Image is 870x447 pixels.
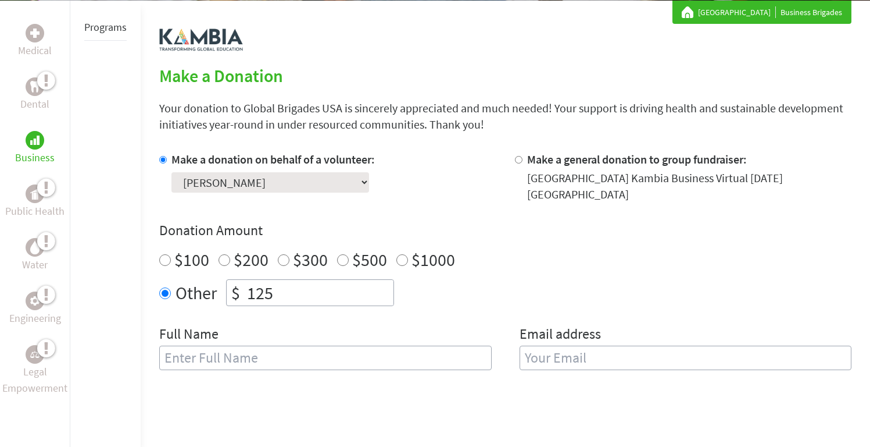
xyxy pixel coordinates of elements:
[159,325,219,346] label: Full Name
[159,346,492,370] input: Enter Full Name
[5,185,65,219] a: Public HealthPublic Health
[698,6,776,18] a: [GEOGRAPHIC_DATA]
[527,170,852,203] div: [GEOGRAPHIC_DATA] Kambia Business Virtual [DATE] [GEOGRAPHIC_DATA]
[159,100,851,133] p: Your donation to Global Brigades USA is sincerely appreciated and much needed! Your support is dr...
[227,280,245,306] div: $
[520,346,852,370] input: Your Email
[30,296,40,306] img: Engineering
[84,20,127,34] a: Programs
[30,188,40,200] img: Public Health
[22,238,48,273] a: WaterWater
[682,6,842,18] div: Business Brigades
[159,221,851,240] h4: Donation Amount
[2,345,67,396] a: Legal EmpowermentLegal Empowerment
[520,325,601,346] label: Email address
[26,238,44,257] div: Water
[171,152,375,166] label: Make a donation on behalf of a volunteer:
[9,310,61,327] p: Engineering
[176,279,217,306] label: Other
[293,249,328,271] label: $300
[234,249,268,271] label: $200
[30,240,40,254] img: Water
[245,280,393,306] input: Enter Amount
[84,15,127,41] li: Programs
[26,292,44,310] div: Engineering
[30,29,40,38] img: Medical
[26,345,44,364] div: Legal Empowerment
[26,24,44,42] div: Medical
[30,136,40,145] img: Business
[352,249,387,271] label: $500
[30,81,40,92] img: Dental
[26,77,44,96] div: Dental
[30,351,40,358] img: Legal Empowerment
[22,257,48,273] p: Water
[411,249,455,271] label: $1000
[20,77,49,112] a: DentalDental
[9,292,61,327] a: EngineeringEngineering
[26,131,44,150] div: Business
[26,185,44,203] div: Public Health
[15,131,55,166] a: BusinessBusiness
[159,29,243,51] img: logo-kambia.png
[20,96,49,112] p: Dental
[159,398,336,444] iframe: reCAPTCHA
[2,364,67,396] p: Legal Empowerment
[15,150,55,166] p: Business
[527,152,747,166] label: Make a general donation to group fundraiser:
[174,249,209,271] label: $100
[18,42,52,59] p: Medical
[159,65,851,86] h2: Make a Donation
[5,203,65,219] p: Public Health
[18,24,52,59] a: MedicalMedical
